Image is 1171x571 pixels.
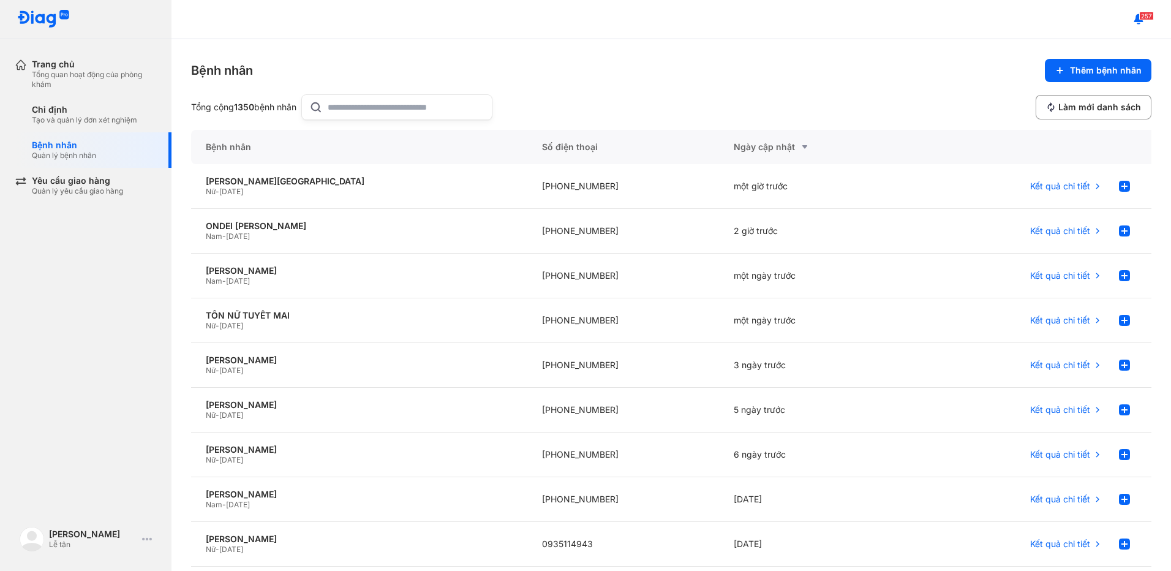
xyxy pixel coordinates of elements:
[32,140,96,151] div: Bệnh nhân
[1030,494,1090,505] span: Kết quả chi tiết
[206,410,216,420] span: Nữ
[527,343,720,388] div: [PHONE_NUMBER]
[222,500,226,509] span: -
[206,489,513,500] div: [PERSON_NAME]
[206,545,216,554] span: Nữ
[527,254,720,298] div: [PHONE_NUMBER]
[527,433,720,477] div: [PHONE_NUMBER]
[206,444,513,455] div: [PERSON_NAME]
[206,232,222,241] span: Nam
[1030,404,1090,415] span: Kết quả chi tiết
[1030,539,1090,550] span: Kết quả chi tiết
[49,540,137,550] div: Lễ tân
[32,175,123,186] div: Yêu cầu giao hàng
[734,140,897,154] div: Ngày cập nhật
[216,410,219,420] span: -
[226,232,250,241] span: [DATE]
[527,209,720,254] div: [PHONE_NUMBER]
[219,187,243,196] span: [DATE]
[527,298,720,343] div: [PHONE_NUMBER]
[1070,65,1142,76] span: Thêm bệnh nhân
[32,59,157,70] div: Trang chủ
[20,527,44,551] img: logo
[719,209,911,254] div: 2 giờ trước
[32,70,157,89] div: Tổng quan hoạt động của phòng khám
[219,545,243,554] span: [DATE]
[222,276,226,285] span: -
[222,232,226,241] span: -
[1139,12,1154,20] span: 257
[719,298,911,343] div: một ngày trước
[719,164,911,209] div: một giờ trước
[226,500,250,509] span: [DATE]
[719,388,911,433] div: 5 ngày trước
[216,455,219,464] span: -
[219,366,243,375] span: [DATE]
[191,62,253,79] div: Bệnh nhân
[219,455,243,464] span: [DATE]
[206,366,216,375] span: Nữ
[719,433,911,477] div: 6 ngày trước
[206,355,513,366] div: [PERSON_NAME]
[1030,315,1090,326] span: Kết quả chi tiết
[1030,270,1090,281] span: Kết quả chi tiết
[191,102,296,113] div: Tổng cộng bệnh nhân
[1030,360,1090,371] span: Kết quả chi tiết
[1030,449,1090,460] span: Kết quả chi tiết
[32,151,96,161] div: Quản lý bệnh nhân
[206,265,513,276] div: [PERSON_NAME]
[206,221,513,232] div: ONDEI [PERSON_NAME]
[206,310,513,321] div: TÔN NỮ TUYẾT MAI
[219,410,243,420] span: [DATE]
[216,366,219,375] span: -
[1058,102,1141,113] span: Làm mới danh sách
[527,164,720,209] div: [PHONE_NUMBER]
[32,115,137,125] div: Tạo và quản lý đơn xét nghiệm
[719,522,911,567] div: [DATE]
[191,130,527,164] div: Bệnh nhân
[49,529,137,540] div: [PERSON_NAME]
[216,545,219,554] span: -
[719,343,911,388] div: 3 ngày trước
[216,187,219,196] span: -
[216,321,219,330] span: -
[206,399,513,410] div: [PERSON_NAME]
[527,522,720,567] div: 0935114943
[206,276,222,285] span: Nam
[32,104,137,115] div: Chỉ định
[719,254,911,298] div: một ngày trước
[32,186,123,196] div: Quản lý yêu cầu giao hàng
[1030,225,1090,236] span: Kết quả chi tiết
[206,187,216,196] span: Nữ
[1030,181,1090,192] span: Kết quả chi tiết
[527,130,720,164] div: Số điện thoại
[206,534,513,545] div: [PERSON_NAME]
[527,477,720,522] div: [PHONE_NUMBER]
[226,276,250,285] span: [DATE]
[206,455,216,464] span: Nữ
[234,102,254,112] span: 1350
[206,500,222,509] span: Nam
[1045,59,1151,82] button: Thêm bệnh nhân
[219,321,243,330] span: [DATE]
[527,388,720,433] div: [PHONE_NUMBER]
[206,176,513,187] div: [PERSON_NAME][GEOGRAPHIC_DATA]
[719,477,911,522] div: [DATE]
[1036,95,1151,119] button: Làm mới danh sách
[206,321,216,330] span: Nữ
[17,10,70,29] img: logo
